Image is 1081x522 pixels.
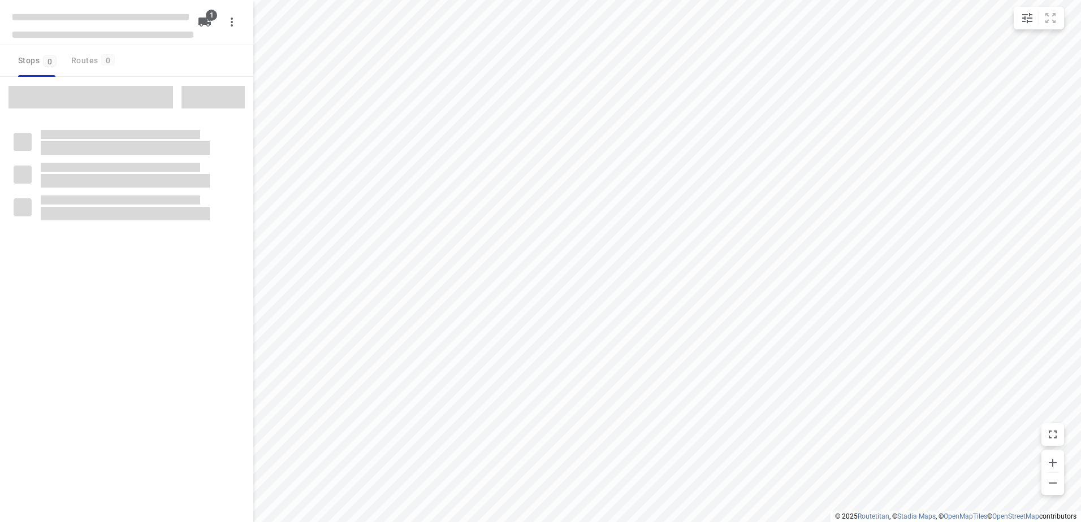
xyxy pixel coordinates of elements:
[858,512,889,520] a: Routetitan
[1014,7,1064,29] div: small contained button group
[835,512,1076,520] li: © 2025 , © , © © contributors
[1016,7,1039,29] button: Map settings
[992,512,1039,520] a: OpenStreetMap
[944,512,987,520] a: OpenMapTiles
[897,512,936,520] a: Stadia Maps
